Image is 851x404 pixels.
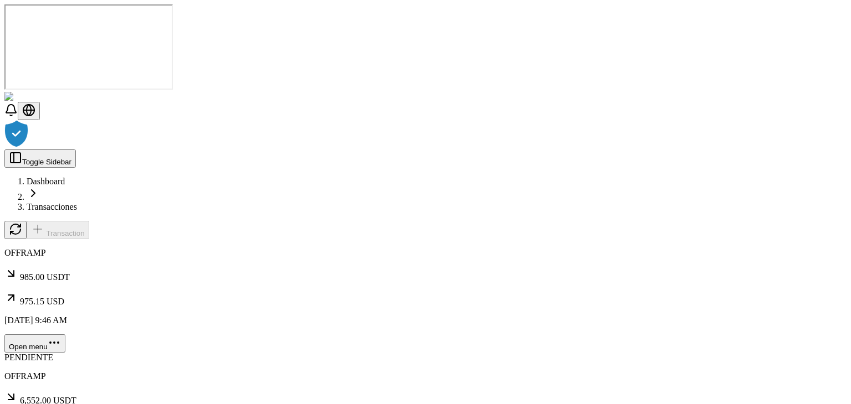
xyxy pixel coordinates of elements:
span: Toggle Sidebar [22,158,71,166]
p: OFFRAMP [4,371,847,381]
p: OFFRAMP [4,248,847,258]
nav: breadcrumb [4,177,847,212]
a: Transacciones [27,202,77,211]
p: 975.15 USD [4,291,847,307]
p: [DATE] 9:46 AM [4,315,847,325]
img: ShieldPay Logo [4,92,70,102]
button: Transaction [27,221,89,239]
span: Open menu [9,343,48,351]
button: Toggle Sidebar [4,149,76,168]
span: Transaction [46,229,84,237]
p: 985.00 USDT [4,267,847,282]
a: Dashboard [27,177,65,186]
button: Open menu [4,334,65,353]
div: PENDIENTE [4,353,847,362]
